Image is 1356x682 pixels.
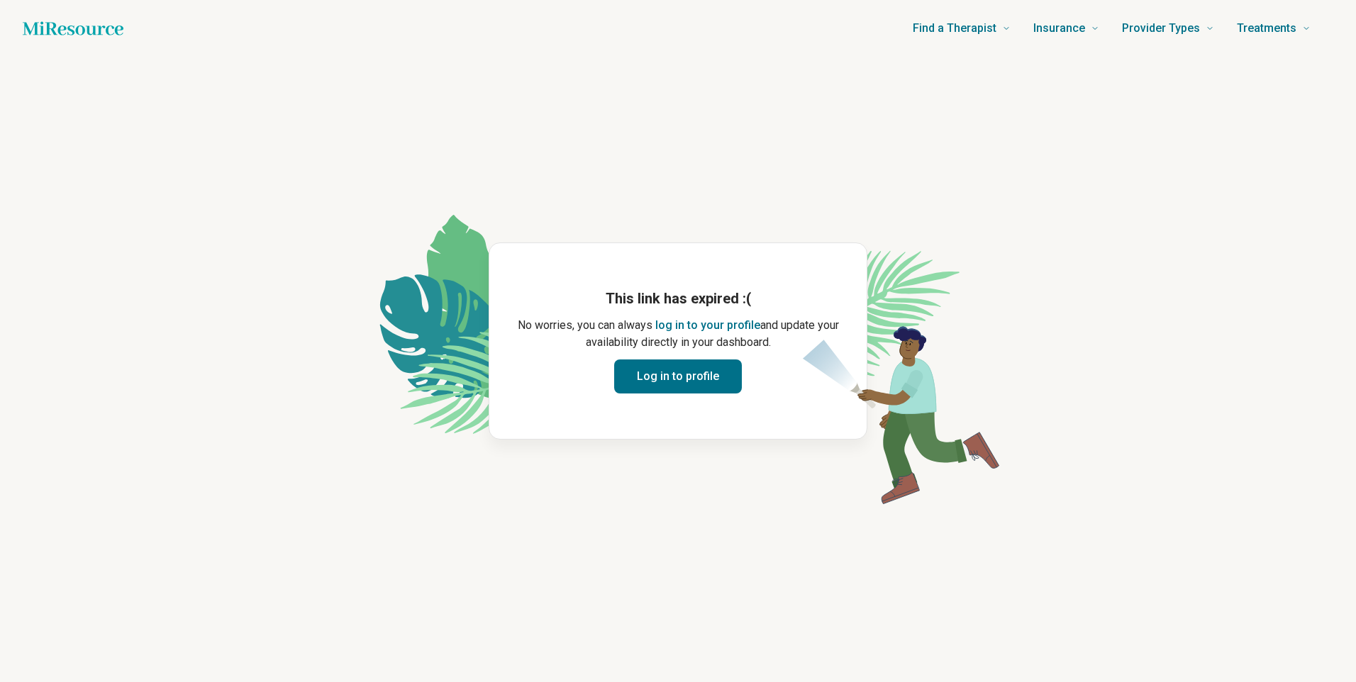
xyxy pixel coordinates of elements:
[614,359,742,393] button: Log in to profile
[1033,18,1085,38] span: Insurance
[1237,18,1296,38] span: Treatments
[1122,18,1200,38] span: Provider Types
[655,317,760,334] button: log in to your profile
[512,317,844,351] p: No worries, you can always and update your availability directly in your dashboard.
[512,289,844,308] h1: This link has expired :(
[913,18,996,38] span: Find a Therapist
[23,14,123,43] a: Home page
